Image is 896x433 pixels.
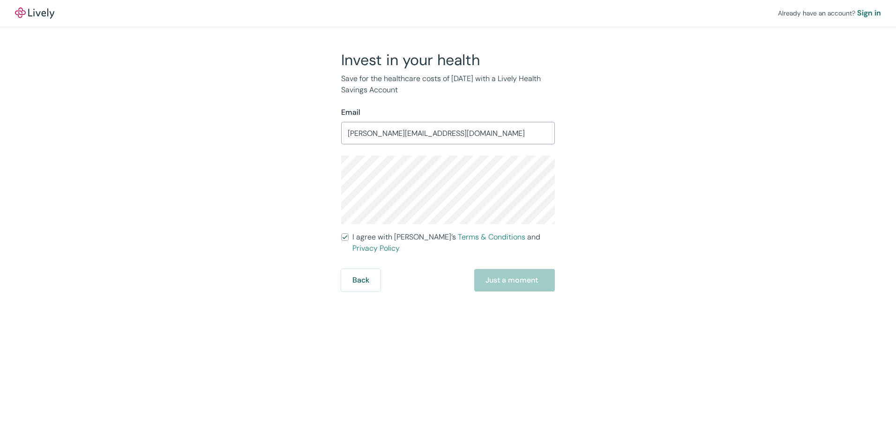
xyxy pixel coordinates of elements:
[458,232,525,242] a: Terms & Conditions
[341,107,360,118] label: Email
[857,7,881,19] a: Sign in
[15,7,54,19] a: LivelyLively
[778,7,881,19] div: Already have an account?
[341,51,555,69] h2: Invest in your health
[352,243,400,253] a: Privacy Policy
[352,231,555,254] span: I agree with [PERSON_NAME]’s and
[341,73,555,96] p: Save for the healthcare costs of [DATE] with a Lively Health Savings Account
[15,7,54,19] img: Lively
[341,269,381,291] button: Back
